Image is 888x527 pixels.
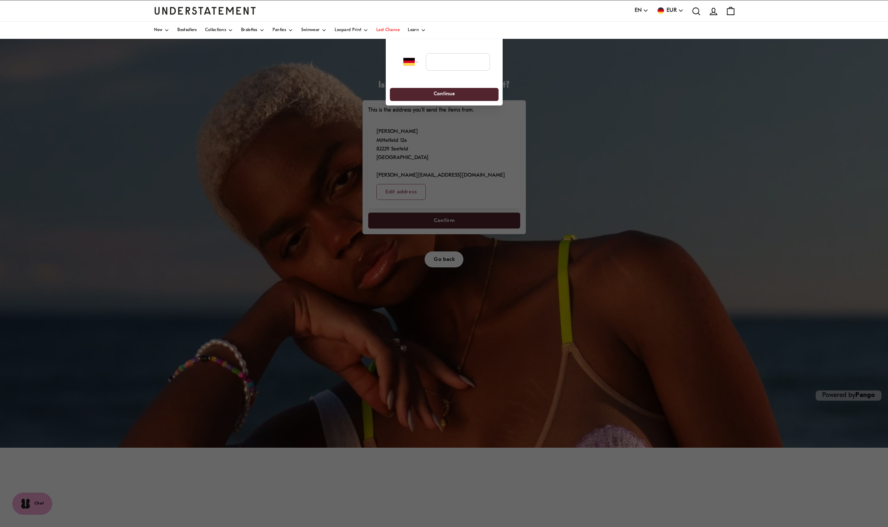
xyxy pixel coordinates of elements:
span: EUR [667,6,677,15]
span: Bestsellers [177,28,197,32]
span: Bralettes [241,28,257,32]
a: New [154,22,170,39]
a: Learn [408,22,426,39]
a: Swimwear [301,22,327,39]
span: Collections [205,28,226,32]
span: Swimwear [301,28,320,32]
a: Understatement Homepage [154,7,256,14]
a: Bralettes [241,22,264,39]
button: EUR [657,6,684,15]
a: Collections [205,22,233,39]
a: Bestsellers [177,22,197,39]
button: EN [635,6,649,15]
span: EN [635,6,642,15]
span: Panties [273,28,286,32]
span: New [154,28,163,32]
button: Continue [390,88,498,101]
span: Learn [408,28,419,32]
span: Leopard Print [335,28,361,32]
span: Last Chance [376,28,400,32]
a: Leopard Print [335,22,368,39]
a: Panties [273,22,293,39]
span: Continue [434,88,455,101]
a: Last Chance [376,22,400,39]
